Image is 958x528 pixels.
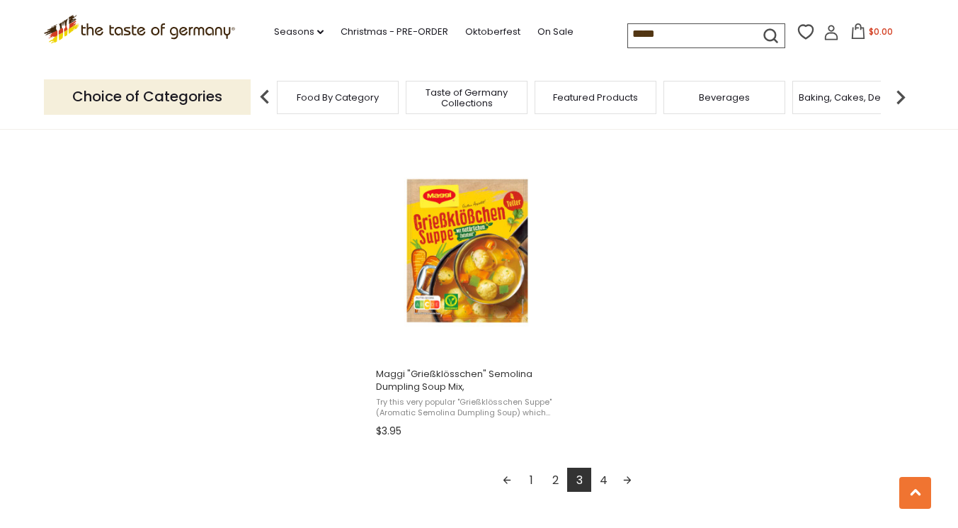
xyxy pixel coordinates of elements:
[567,468,591,492] a: 3
[591,468,615,492] a: 4
[274,24,324,40] a: Seasons
[699,92,750,103] a: Beverages
[842,23,902,45] button: $0.00
[495,468,519,492] a: Previous page
[376,397,559,419] span: Try this very popular "Grießklösschen Suppe" (Aromatic Semolina Dumpling Soup) which the whole fa...
[615,468,639,492] a: Next page
[376,424,401,439] span: $3.95
[341,24,448,40] a: Christmas - PRE-ORDER
[537,24,574,40] a: On Sale
[410,87,523,108] a: Taste of Germany Collections
[519,468,543,492] a: 1
[886,83,915,111] img: next arrow
[251,83,279,111] img: previous arrow
[869,26,893,38] span: $0.00
[374,145,561,442] a: Maggi
[376,368,559,393] span: Maggi "Grießklösschen" Semolina Dumpling Soup Mix,
[799,92,908,103] a: Baking, Cakes, Desserts
[297,92,379,103] a: Food By Category
[44,79,251,114] p: Choice of Categories
[376,468,759,496] div: Pagination
[374,157,561,345] img: Maggi Semolina Dumpling Soup Mix
[465,24,520,40] a: Oktoberfest
[553,92,638,103] a: Featured Products
[543,468,567,492] a: 2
